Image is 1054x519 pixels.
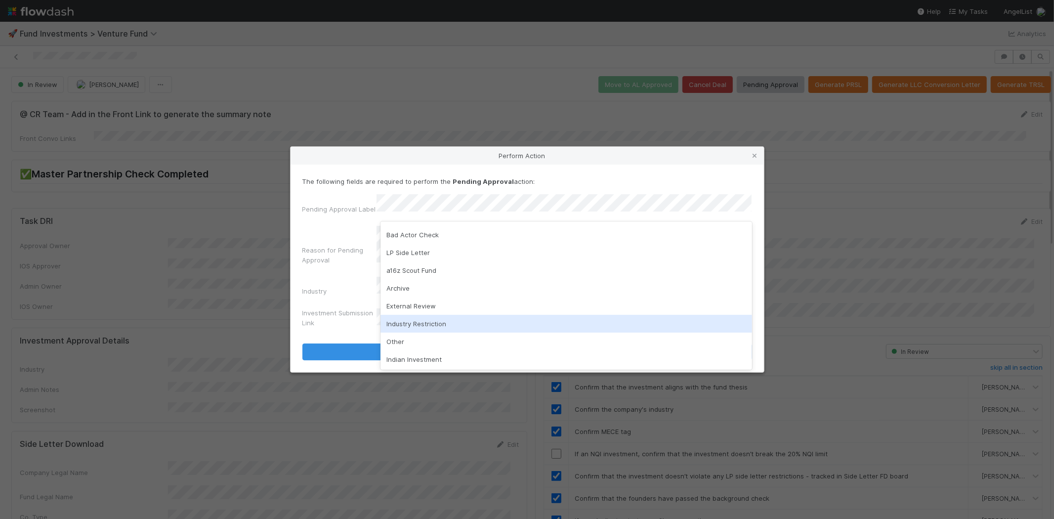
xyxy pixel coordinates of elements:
strong: Pending Approval [453,177,514,185]
div: Archive [380,279,752,297]
div: Indian Investment [380,350,752,368]
label: Reason for Pending Approval [302,245,377,265]
div: a16z Scout Fund [380,261,752,279]
div: External Review [380,297,752,315]
label: Investment Submission Link [302,308,377,328]
div: Other [380,333,752,350]
label: Pending Approval Label [302,204,376,214]
div: Perform Action [291,147,764,165]
label: Industry [302,286,327,296]
button: Pending Approval [302,344,752,360]
div: Industry Restriction [380,315,752,333]
div: Bad Actor Check [380,226,752,244]
div: LP Side Letter [380,244,752,261]
p: The following fields are required to perform the action: [302,176,752,186]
